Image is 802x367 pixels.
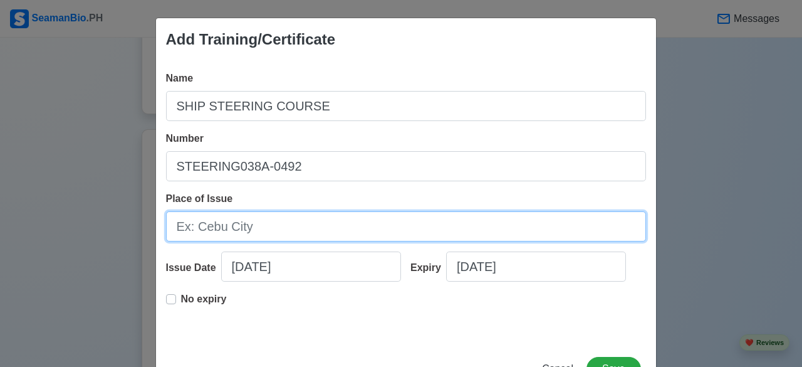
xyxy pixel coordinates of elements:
[166,28,336,51] div: Add Training/Certificate
[410,260,446,275] div: Expiry
[166,211,646,242] input: Ex: Cebu City
[181,292,227,307] p: No expiry
[166,151,646,181] input: Ex: COP1234567890W or NA
[166,133,204,144] span: Number
[166,91,646,121] input: Ex: COP Medical First Aid (VI/4)
[166,260,221,275] div: Issue Date
[166,73,194,83] span: Name
[166,193,233,204] span: Place of Issue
